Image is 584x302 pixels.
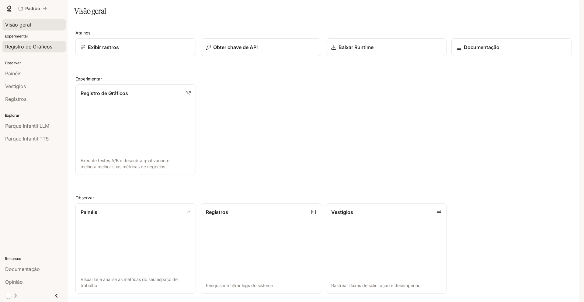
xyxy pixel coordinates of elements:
font: Pesquisar e filtrar logs do sistema [206,283,273,288]
font: Vestígios [331,209,353,215]
font: Documentação [464,44,499,50]
button: Todos os espaços de trabalho [16,2,50,15]
font: Experimentar [75,76,102,81]
font: Observar [75,195,94,200]
font: Painéis [81,209,97,215]
font: Baixar Runtime [339,44,374,50]
font: Padrão [25,6,40,11]
font: Obter chave de API [213,44,258,50]
font: Exibir rastros [88,44,119,50]
a: PainéisVisualize e analise as métricas do seu espaço de trabalho [75,203,196,294]
font: Visão geral [74,6,106,16]
font: Execute testes A/B e descubra qual variante melhora melhor suas métricas de negócios [81,158,169,169]
font: Atalhos [75,30,90,35]
a: VestígiosRastrear fluxos de solicitação e desempenho [326,203,447,294]
font: Visualize e analise as métricas do seu espaço de trabalho [81,277,178,288]
a: Exibir rastros [75,38,196,56]
a: Registro de GráficosExecute testes A/B e descubra qual variante melhora melhor suas métricas de n... [75,84,196,175]
a: RegistrosPesquisar e filtrar logs do sistema [201,203,321,294]
button: Obter chave de API [201,38,321,56]
a: Baixar Runtime [326,38,447,56]
font: Registros [206,209,228,215]
a: Documentação [451,38,572,56]
font: Rastrear fluxos de solicitação e desempenho [331,283,420,288]
font: Registro de Gráficos [81,90,128,96]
